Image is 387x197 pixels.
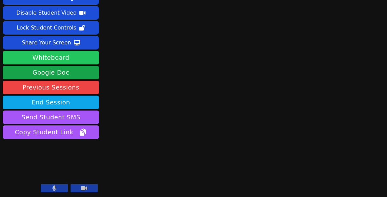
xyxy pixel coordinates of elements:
[15,127,87,137] span: Copy Student Link
[16,7,76,18] div: Disable Student Video
[17,22,76,33] div: Lock Student Controls
[3,125,99,139] button: Copy Student Link
[3,51,99,64] button: Whiteboard
[3,111,99,124] button: Send Student SMS
[3,21,99,35] button: Lock Student Controls
[22,37,71,48] div: Share Your Screen
[3,6,99,20] button: Disable Student Video
[3,81,99,94] a: Previous Sessions
[3,66,99,79] a: Google Doc
[3,96,99,109] button: End Session
[3,36,99,50] button: Share Your Screen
